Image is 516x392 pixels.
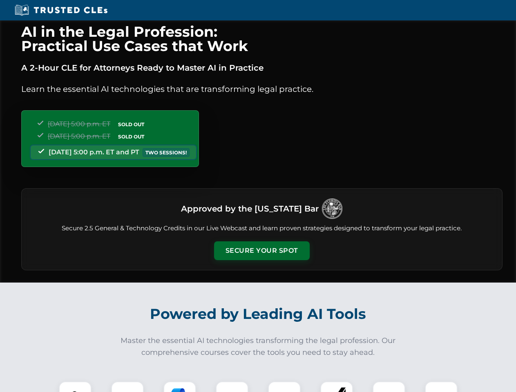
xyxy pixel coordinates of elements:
p: A 2-Hour CLE for Attorneys Ready to Master AI in Practice [21,61,503,74]
h3: Approved by the [US_STATE] Bar [181,201,319,216]
img: Logo [322,198,342,219]
span: [DATE] 5:00 p.m. ET [48,132,110,140]
h2: Powered by Leading AI Tools [32,300,485,328]
span: SOLD OUT [115,132,147,141]
img: Trusted CLEs [12,4,110,16]
p: Master the essential AI technologies transforming the legal profession. Our comprehensive courses... [115,335,401,359]
p: Learn the essential AI technologies that are transforming legal practice. [21,82,503,96]
button: Secure Your Spot [214,241,310,260]
span: SOLD OUT [115,120,147,129]
p: Secure 2.5 General & Technology Credits in our Live Webcast and learn proven strategies designed ... [31,224,492,233]
span: [DATE] 5:00 p.m. ET [48,120,110,128]
h1: AI in the Legal Profession: Practical Use Cases that Work [21,24,503,53]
